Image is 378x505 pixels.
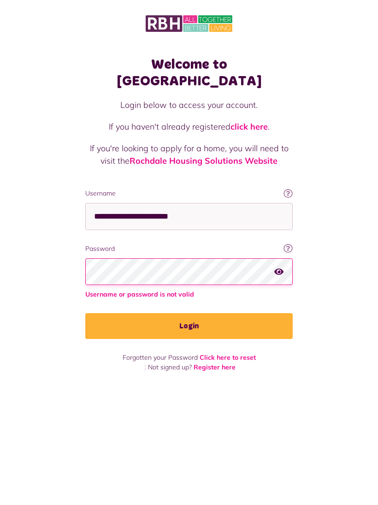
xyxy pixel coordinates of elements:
a: Register here [194,363,236,371]
span: Username or password is not valid [85,290,293,299]
a: Click here to reset [200,353,256,362]
p: Login below to access your account. [85,99,293,111]
span: Not signed up? [148,363,192,371]
img: MyRBH [146,14,232,33]
a: Rochdale Housing Solutions Website [130,155,278,166]
label: Username [85,189,293,198]
button: Login [85,313,293,339]
h1: Welcome to [GEOGRAPHIC_DATA] [85,56,293,89]
label: Password [85,244,293,254]
span: Forgotten your Password [123,353,198,362]
p: If you're looking to apply for a home, you will need to visit the [85,142,293,167]
a: click here [230,121,268,132]
p: If you haven't already registered . [85,120,293,133]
